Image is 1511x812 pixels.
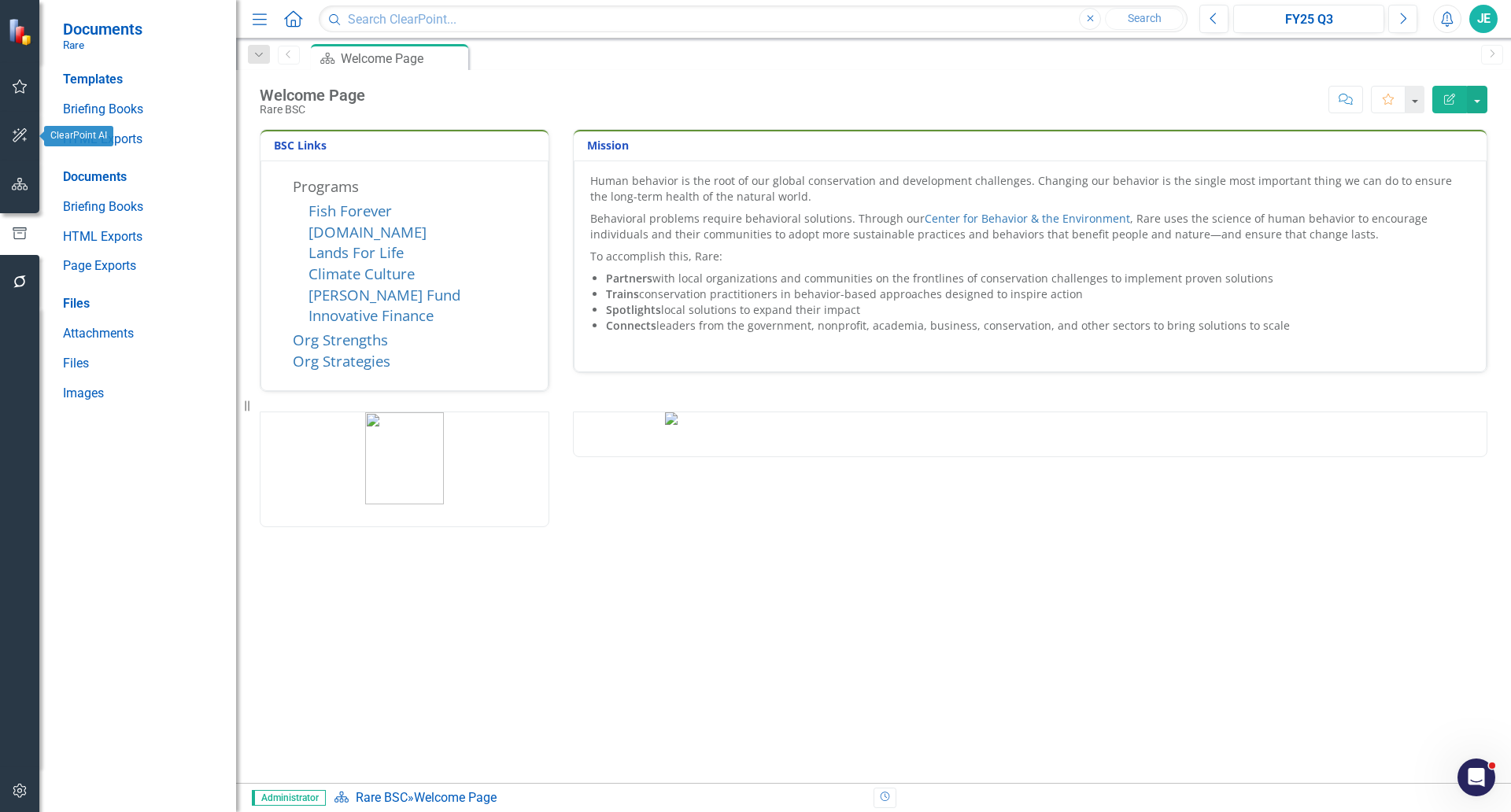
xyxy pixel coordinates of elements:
[665,412,1395,425] img: strategy%20map%208-30-22.png
[606,318,656,333] strong: Connects
[590,208,1471,245] p: Behavioral problems require behavioral solutions. Through our , Rare uses the science of human be...
[63,101,220,119] a: Briefing Books
[925,211,1130,226] a: Center for Behavior & the Environment
[1233,5,1384,33] button: FY25 Q3
[319,6,1188,33] input: Search ClearPoint...
[63,71,220,89] div: Templates
[8,18,35,46] img: ClearPoint Strategy
[260,104,365,116] div: Rare BSC
[1457,758,1495,796] iframe: Intercom live chat
[365,412,444,504] img: Rare%20Logo.PNG
[63,355,220,373] a: Files
[63,385,220,403] a: Images
[63,198,220,216] a: Briefing Books
[414,790,497,805] div: Welcome Page
[293,351,390,371] a: Org Strategies
[606,302,661,317] strong: Spotlights
[1239,10,1379,29] div: FY25 Q3
[308,264,415,283] a: Climate Culture
[590,173,1471,208] p: Human behavior is the root of our global conservation and development challenges. Changing our be...
[356,790,408,805] a: Rare BSC
[587,139,1480,151] h3: Mission
[63,39,142,51] small: Rare
[590,245,1471,268] p: To accomplish this, Rare:
[308,305,434,325] a: Innovative Finance
[44,126,113,146] div: ClearPoint AI
[63,257,220,275] a: Page Exports
[341,49,464,68] div: Welcome Page
[274,139,541,151] h3: BSC Links
[63,325,220,343] a: Attachments
[606,302,1471,318] li: local solutions to expand their impact
[293,330,388,349] a: Org Strengths
[1469,5,1498,33] button: JE
[63,228,220,246] a: HTML Exports
[606,318,1471,334] li: leaders from the government, nonprofit, academia, business, conservation, and other sectors to br...
[308,222,427,242] a: [DOMAIN_NAME]
[334,789,862,807] div: »
[1128,12,1162,24] span: Search
[1105,8,1184,30] button: Search
[308,201,392,220] a: Fish Forever
[308,242,404,262] a: Lands For Life
[606,286,639,301] strong: Trains
[606,271,652,286] strong: Partners
[293,176,532,197] li: Programs
[606,286,1471,302] li: conservation practitioners in behavior-based approaches designed to inspire action
[63,295,220,313] div: Files
[63,20,142,39] span: Documents
[252,790,326,806] span: Administrator
[63,131,220,149] a: HTML Exports
[63,168,220,186] div: Documents
[606,271,1471,286] li: with local organizations and communities on the frontlines of conservation challenges to implemen...
[308,285,460,304] a: [PERSON_NAME] Fund
[260,87,365,104] div: Welcome Page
